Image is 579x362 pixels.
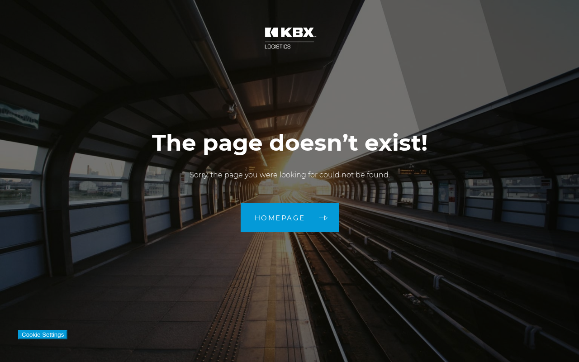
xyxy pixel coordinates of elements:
[241,203,339,232] a: Homepage arrow arrow
[152,170,427,181] p: Sorry, the page you were looking for could not be found.
[255,214,305,221] span: Homepage
[152,130,427,156] h1: The page doesn’t exist!
[256,18,323,58] img: kbx logo
[534,319,579,362] iframe: Chat Widget
[18,330,67,339] button: Cookie Settings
